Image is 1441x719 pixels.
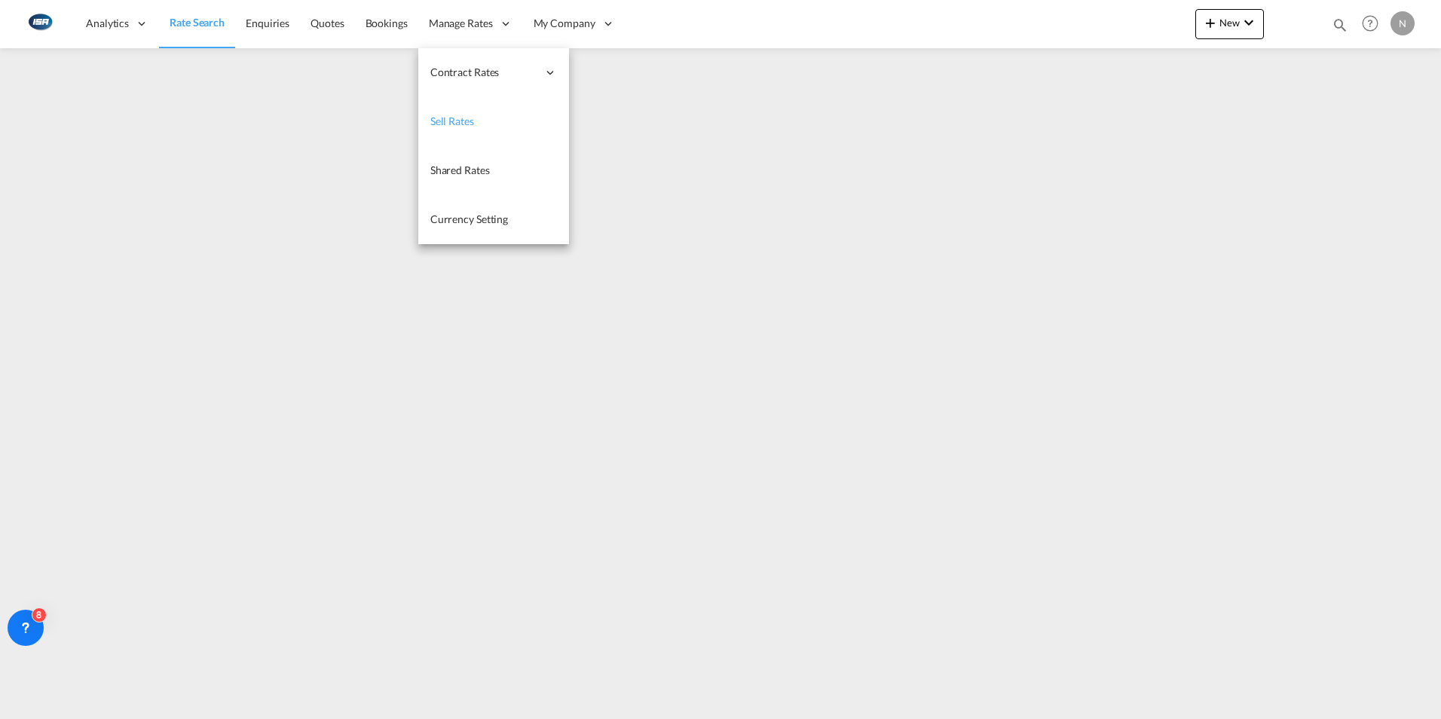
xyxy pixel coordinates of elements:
span: Shared Rates [430,164,490,176]
span: Help [1357,11,1383,36]
span: Manage Rates [429,16,493,31]
div: icon-magnify [1332,17,1348,39]
div: Contract Rates [418,48,569,97]
div: N [1391,11,1415,35]
button: icon-plus 400-fgNewicon-chevron-down [1195,9,1264,39]
span: Analytics [86,16,129,31]
span: My Company [534,16,595,31]
span: Enquiries [246,17,289,29]
span: Contract Rates [430,65,537,80]
span: Rate Search [170,16,225,29]
div: Help [1357,11,1391,38]
md-icon: icon-chevron-down [1240,14,1258,32]
img: 1aa151c0c08011ec8d6f413816f9a227.png [23,7,57,41]
span: Bookings [366,17,408,29]
span: New [1201,17,1258,29]
span: Quotes [311,17,344,29]
md-icon: icon-magnify [1332,17,1348,33]
a: Sell Rates [418,97,569,146]
span: Sell Rates [430,115,474,127]
a: Currency Setting [418,195,569,244]
span: Currency Setting [430,213,508,225]
a: Shared Rates [418,146,569,195]
md-icon: icon-plus 400-fg [1201,14,1219,32]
